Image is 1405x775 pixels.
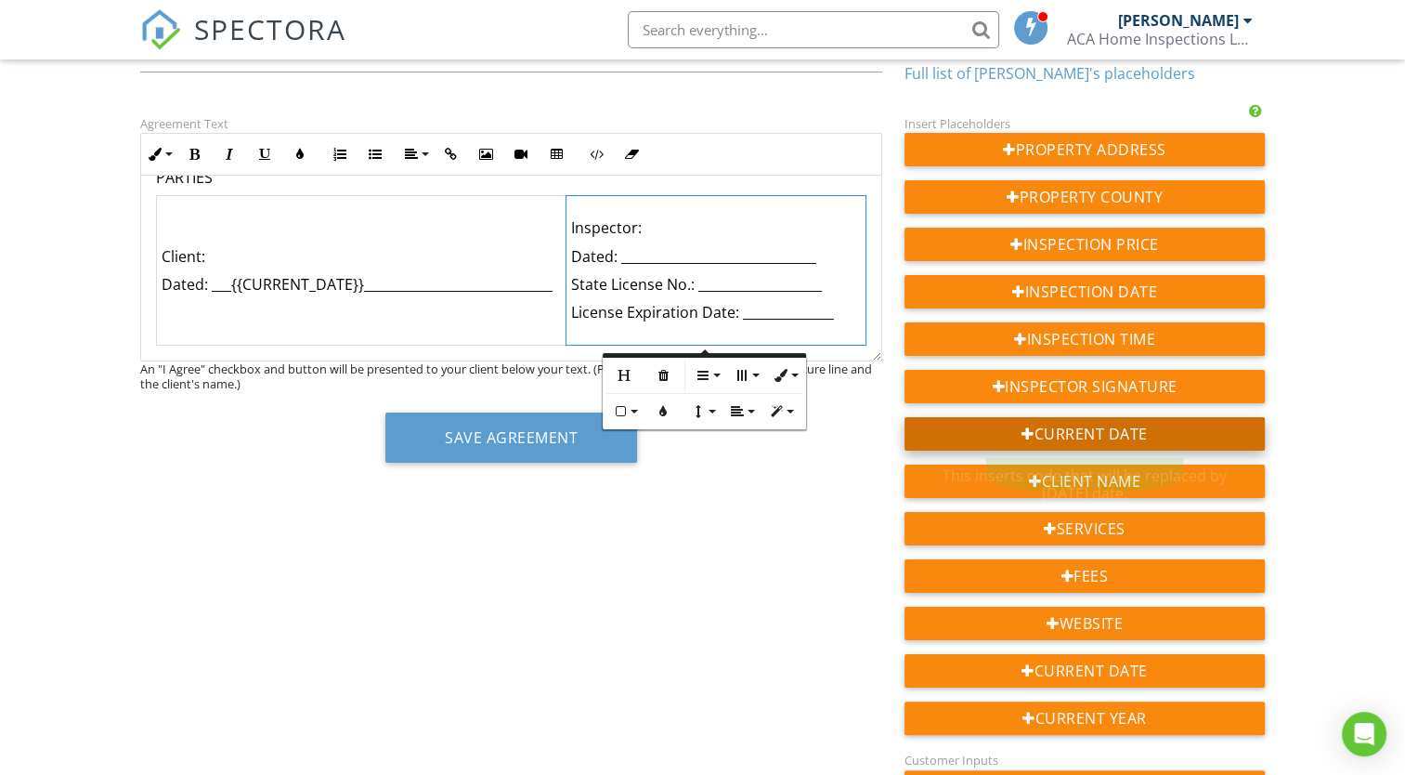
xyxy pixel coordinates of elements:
[904,180,1264,214] div: Property County
[628,11,999,48] input: Search everything...
[684,394,720,429] button: Vertical Align
[904,275,1264,309] div: Inspection Date
[904,559,1264,593] div: Fees
[904,417,1264,451] div: Current Date
[904,370,1264,403] div: Inspector Signature
[904,512,1264,545] div: Services
[904,133,1264,166] div: Property Address
[194,9,346,48] span: SPECTORA
[904,63,1195,84] a: Full list of [PERSON_NAME]'s placeholders
[904,607,1264,640] div: Website
[904,752,998,768] label: Customer Inputs
[1067,30,1253,48] div: ACA Home Inspections LLC
[571,302,861,322] p: License Expiration Date: ______________
[571,274,861,295] p: State License No.: ___________________
[571,217,861,238] p: Inspector:
[689,358,724,393] button: Row
[162,246,561,267] p: Client:
[904,228,1264,261] div: Inspection Price
[904,654,1264,688] div: Current Date
[140,115,228,132] label: Agreement Text
[645,358,681,393] button: Remove Table
[140,9,181,50] img: The Best Home Inspection Software - Spectora
[904,702,1264,735] div: Current Year
[767,358,802,393] button: Table Style
[723,394,759,429] button: Horizontal Align
[571,246,861,267] p: Dated: ______________________________
[140,361,882,391] div: An "I Agree" checkbox and button will be presented to your client below your text. (Printed agree...
[140,25,346,64] a: SPECTORA
[904,115,1010,132] label: Insert Placeholders
[606,358,642,393] button: Table Header
[385,413,637,463] button: Save Agreement
[762,394,798,429] button: Cell Style
[904,322,1264,356] div: Inspection Time
[728,358,763,393] button: Column
[904,465,1264,498] div: Client Name
[1342,712,1386,756] div: Open Intercom Messenger
[645,394,681,429] button: Cell Background
[1118,11,1239,30] div: [PERSON_NAME]
[162,274,561,295] p: Dated: ___{{CURRENT_DATE}}_____________________________
[606,394,642,429] button: Cell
